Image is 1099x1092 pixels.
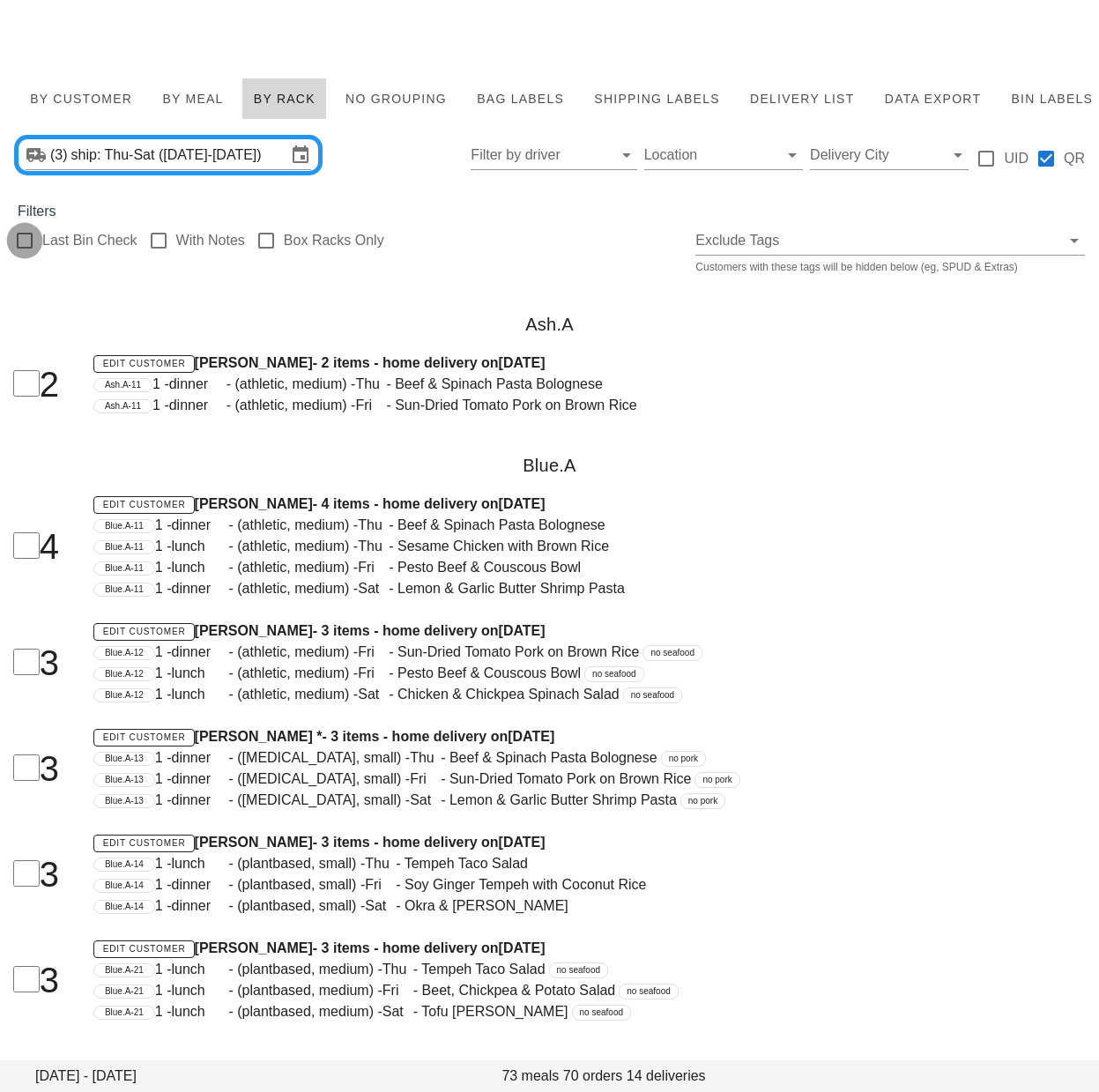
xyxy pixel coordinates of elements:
[102,838,186,848] span: Edit Customer
[476,92,564,106] span: Bag Labels
[1064,150,1085,167] label: QR
[50,146,71,164] div: (3)
[18,78,144,120] button: By Customer
[358,557,389,578] span: Fri
[161,92,223,106] span: By Meal
[499,496,546,511] span: [DATE]
[242,78,327,120] button: By Rack
[151,78,234,120] button: By Meal
[169,395,226,416] span: dinner
[155,665,581,680] span: 1 - - (athletic, medium) - - Pesto Beef & Couscous Bowl
[365,874,396,895] span: Fri
[152,376,603,391] span: 1 - - (athletic, medium) - - Beef & Spinach Pasta Bolognese
[105,541,144,553] span: Blue.A-11
[172,557,229,578] span: lunch
[172,895,229,917] span: dinner
[105,880,144,892] span: Blue.A-14
[93,355,195,373] a: Edit Customer
[410,790,441,811] span: Sat
[499,940,546,955] span: [DATE]
[345,92,447,106] span: No grouping
[155,962,546,977] span: 1 - - (plantbased, medium) - - Tempeh Taco Salad
[358,642,389,663] span: Fri
[810,141,969,169] div: Delivery City
[102,359,186,368] span: Edit Customer
[93,835,195,852] a: Edit Customer
[105,583,144,596] span: Blue.A-11
[410,769,441,790] span: Fri
[508,729,554,744] span: [DATE]
[93,353,912,374] h4: [PERSON_NAME] - 2 items - home delivery on
[284,232,384,249] label: Box Racks Only
[172,769,229,790] span: dinner
[155,856,528,871] span: 1 - - (plantbased, small) - - Tempeh Taco Salad
[93,496,195,514] a: Edit Customer
[155,644,640,659] span: 1 - - (athletic, medium) - - Sun-Dried Tomato Pork on Brown Rice
[873,78,993,120] button: Data Export
[105,795,144,807] span: Blue.A-13
[471,141,636,169] div: Filter by driver
[42,232,137,249] label: Last Bin Check
[749,92,855,106] span: Delivery List
[172,790,229,811] span: dinner
[358,515,389,536] span: Thu
[105,1007,144,1019] span: Blue.A-21
[172,663,229,684] span: lunch
[105,774,144,786] span: Blue.A-13
[155,771,692,786] span: 1 - - ([MEDICAL_DATA], small) - - Sun-Dried Tomato Pork on Brown Rice
[169,374,226,395] span: dinner
[105,520,144,532] span: Blue.A-11
[172,853,229,874] span: lunch
[644,141,803,169] div: Location
[739,78,866,120] button: Delivery List
[355,395,386,416] span: Fri
[155,792,677,807] span: 1 - - ([MEDICAL_DATA], small) - - Lemon & Garlic Butter Shrimp Pasta
[105,668,144,680] span: Blue.A-12
[382,1001,413,1022] span: Sat
[583,78,731,120] button: Shipping Labels
[105,858,144,871] span: Blue.A-14
[102,500,186,509] span: Edit Customer
[155,877,647,892] span: 1 - - (plantbased, small) - - Soy Ginger Tempeh with Coconut Rice
[105,689,144,702] span: Blue.A-12
[593,92,720,106] span: Shipping Labels
[93,494,912,515] h4: [PERSON_NAME] - 4 items - home delivery on
[155,539,609,553] span: 1 - - (athletic, medium) - - Sesame Chicken with Brown Rice
[465,78,575,120] button: Bag Labels
[155,983,615,998] span: 1 - - (plantbased, medium) - - Beet, Chickpea & Potato Salad
[155,898,568,913] span: 1 - - (plantbased, small) - - Okra & [PERSON_NAME]
[155,560,581,575] span: 1 - - (athletic, medium) - - Pesto Beef & Couscous Bowl
[29,92,132,106] span: By Customer
[499,355,546,370] span: [DATE]
[499,623,546,638] span: [DATE]
[172,536,229,557] span: lunch
[172,959,229,980] span: lunch
[105,985,144,998] span: Blue.A-21
[93,620,912,642] h4: [PERSON_NAME] - 3 items - home delivery on
[382,980,413,1001] span: Fri
[1010,92,1093,106] span: Bin Labels
[172,980,229,1001] span: lunch
[884,92,982,106] span: Data Export
[382,959,413,980] span: Thu
[365,853,396,874] span: Thu
[155,750,657,765] span: 1 - - ([MEDICAL_DATA], small) - - Beef & Spinach Pasta Bolognese
[93,623,195,641] a: Edit Customer
[172,642,229,663] span: dinner
[358,684,389,705] span: Sat
[358,578,389,599] span: Sat
[358,663,389,684] span: Fri
[355,374,386,395] span: Thu
[105,753,144,765] span: Blue.A-13
[93,832,912,853] h4: [PERSON_NAME] - 3 items - home delivery on
[102,627,186,636] span: Edit Customer
[172,684,229,705] span: lunch
[410,747,441,769] span: Thu
[1004,150,1028,167] label: UID
[365,895,396,917] span: Sat
[155,1004,568,1019] span: 1 - - (plantbased, medium) - - Tofu [PERSON_NAME]
[93,940,195,958] a: Edit Customer
[105,379,141,391] span: Ash.A-11
[105,400,141,412] span: Ash.A-11
[105,964,144,977] span: Blue.A-21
